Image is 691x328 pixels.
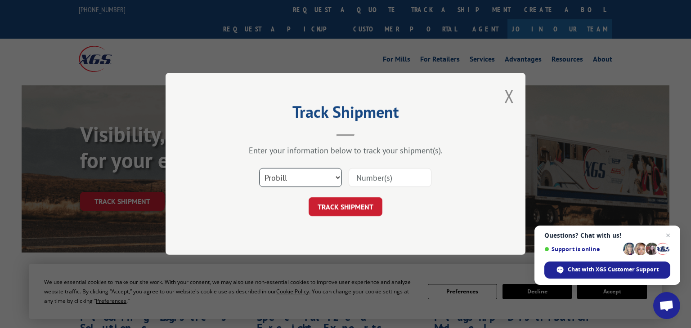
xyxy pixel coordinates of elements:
[653,292,680,319] div: Open chat
[211,106,480,123] h2: Track Shipment
[544,262,670,279] div: Chat with XGS Customer Support
[663,230,673,241] span: Close chat
[349,168,431,187] input: Number(s)
[544,232,670,239] span: Questions? Chat with us!
[568,266,659,274] span: Chat with XGS Customer Support
[211,146,480,156] div: Enter your information below to track your shipment(s).
[309,198,382,217] button: TRACK SHIPMENT
[544,246,620,253] span: Support is online
[504,84,514,108] button: Close modal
